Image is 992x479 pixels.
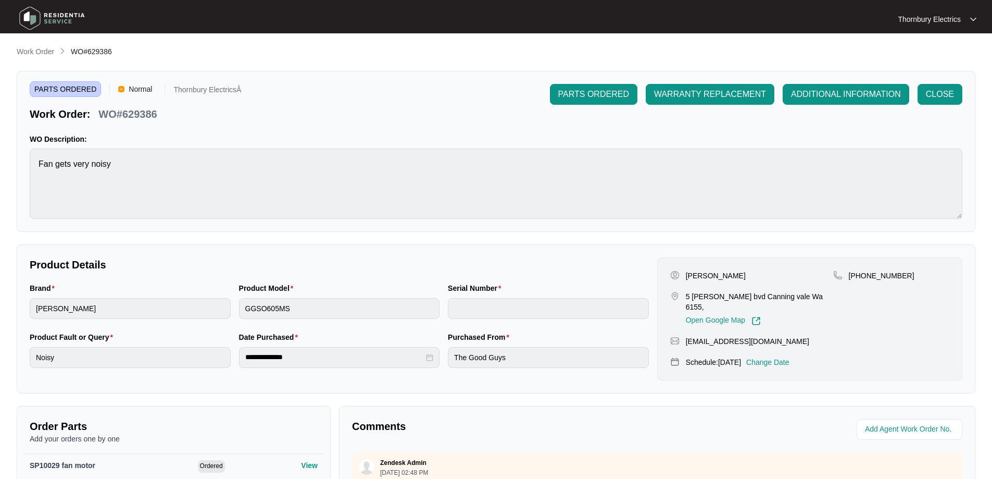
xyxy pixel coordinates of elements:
[118,86,124,92] img: Vercel Logo
[30,419,318,434] p: Order Parts
[926,88,954,101] span: CLOSE
[17,46,54,57] p: Work Order
[30,257,649,272] p: Product Details
[783,84,909,105] button: ADDITIONAL INFORMATION
[239,298,440,319] input: Product Model
[670,291,680,301] img: map-pin
[15,46,56,58] a: Work Order
[670,336,680,346] img: map-pin
[301,460,318,471] p: View
[30,332,117,342] label: Product Fault or Query
[746,357,789,367] p: Change Date
[30,107,90,121] p: Work Order:
[30,298,231,319] input: Brand
[791,88,901,101] span: ADDITIONAL INFORMATION
[30,347,231,368] input: Product Fault or Query
[173,86,241,97] p: Thornbury ElectricsÂ
[865,423,956,436] input: Add Agent Work Order No.
[686,357,741,367] p: Schedule: [DATE]
[98,107,157,121] p: WO#629386
[352,419,650,434] p: Comments
[239,283,298,293] label: Product Model
[898,14,961,24] p: Thornbury Electrics
[245,352,424,363] input: Date Purchased
[970,17,976,22] img: dropdown arrow
[833,271,843,280] img: map-pin
[654,88,766,101] span: WARRANTY REPLACEMENT
[558,88,629,101] span: PARTS ORDERED
[239,332,302,342] label: Date Purchased
[71,47,112,56] span: WO#629386
[849,271,914,281] p: [PHONE_NUMBER]
[380,459,426,467] p: Zendesk Admin
[16,3,89,34] img: residentia service logo
[686,336,809,347] p: [EMAIL_ADDRESS][DOMAIN_NAME]
[30,283,59,293] label: Brand
[30,461,95,470] span: SP10029 fan motor
[550,84,637,105] button: PARTS ORDERED
[448,298,649,319] input: Serial Number
[686,316,761,326] a: Open Google Map
[30,149,962,219] textarea: Fan gets very noisy
[359,459,374,475] img: user.svg
[380,470,428,476] p: [DATE] 02:48 PM
[751,316,761,326] img: Link-External
[448,283,505,293] label: Serial Number
[30,134,962,144] p: WO Description:
[670,357,680,366] img: map-pin
[686,291,833,312] p: 5 [PERSON_NAME] bvd Canning vale Wa 6155,
[448,332,513,342] label: Purchased From
[670,271,680,280] img: user-pin
[124,81,156,97] span: Normal
[646,84,774,105] button: WARRANTY REPLACEMENT
[448,347,649,368] input: Purchased From
[686,271,746,281] p: [PERSON_NAME]
[198,460,225,473] span: Ordered
[918,84,962,105] button: CLOSE
[30,434,318,444] p: Add your orders one by one
[30,81,101,97] span: PARTS ORDERED
[58,47,67,55] img: chevron-right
